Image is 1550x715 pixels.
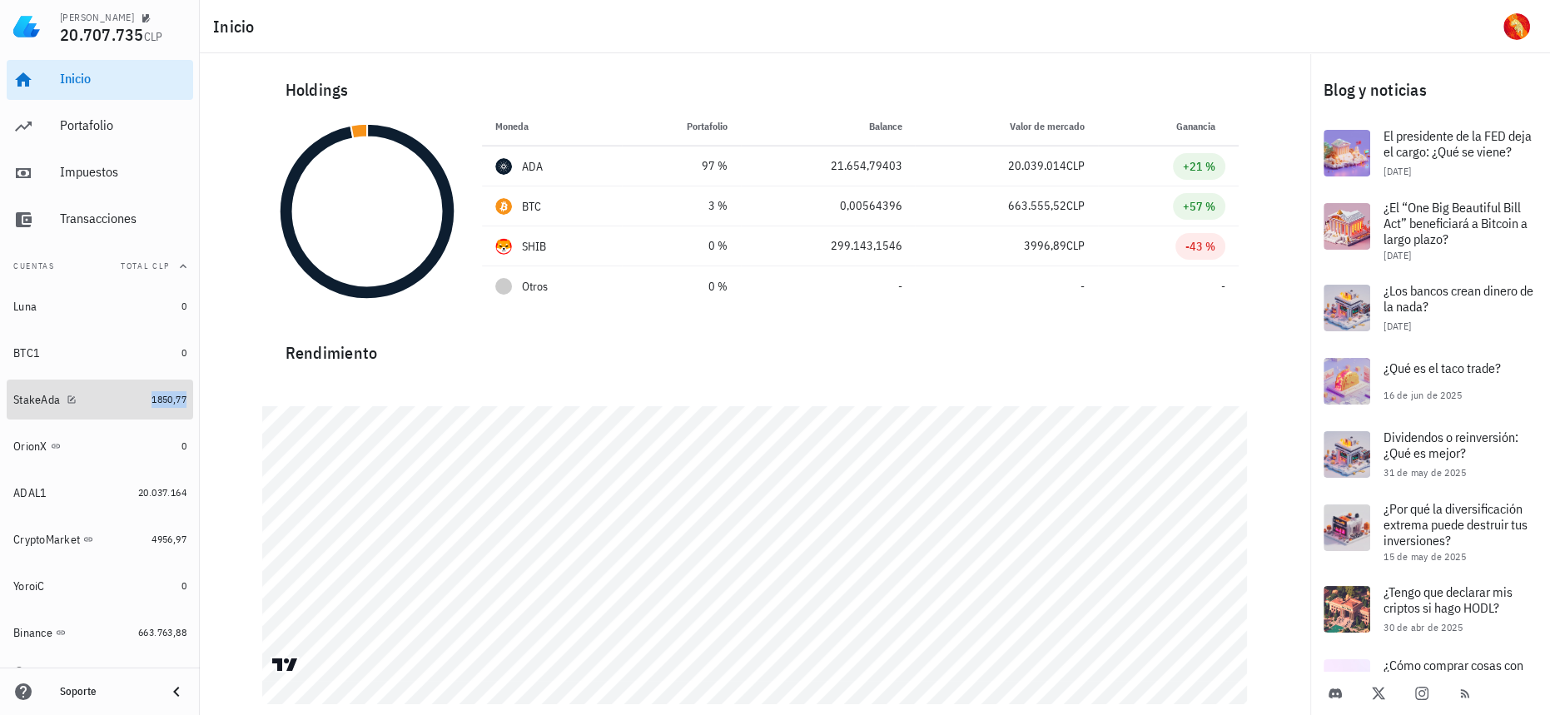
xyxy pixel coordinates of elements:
span: ¿Los bancos crean dinero de la nada? [1384,282,1533,315]
th: Balance [741,107,915,146]
a: CryptoMarket 4956,97 [7,519,193,559]
a: Dividendos o reinversión: ¿Qué es mejor? 31 de may de 2025 [1310,418,1550,491]
div: Blog y noticias [1310,63,1550,117]
span: 0 [181,346,186,359]
span: 0 [181,300,186,312]
div: SHIB-icon [495,238,512,255]
div: Luna [13,300,37,314]
div: OrionX [13,439,47,454]
a: ¿Los bancos crean dinero de la nada? [DATE] [1310,271,1550,345]
a: ¿Tengo que declarar mis criptos si hago HODL? 30 de abr de 2025 [1310,573,1550,646]
span: 20.039.014 [1008,158,1066,173]
span: CLP [1066,158,1085,173]
span: [DATE] [1384,320,1411,332]
span: 4956,97 [152,533,186,545]
div: ADA [522,158,544,175]
div: avatar [1503,13,1530,40]
div: BTC1 [13,346,40,360]
div: Binance [13,626,52,640]
span: Dividendos o reinversión: ¿Qué es mejor? [1384,429,1518,461]
div: YoroiC [13,579,45,593]
span: CLP [144,29,163,44]
div: 97 % [635,157,728,175]
div: ADAL1 [13,486,47,500]
div: -43 % [1185,238,1215,255]
span: 0 [181,579,186,592]
div: Impuestos [60,164,186,180]
a: El presidente de la FED deja el cargo: ¿Qué se viene? [DATE] [1310,117,1550,190]
a: ADAL1 20.037.164 [7,473,193,513]
a: Charting by TradingView [271,657,300,673]
img: LedgiFi [13,13,40,40]
div: 0 % [635,278,728,295]
th: Valor de mercado [915,107,1098,146]
div: Transacciones [60,211,186,226]
span: Ganancia [1176,120,1225,132]
div: 299.143,1546 [754,237,902,255]
a: YoroiC 0 [7,566,193,606]
a: ¿Qué es el taco trade? 16 de jun de 2025 [1310,345,1550,418]
div: StakeAda [13,393,60,407]
a: Impuestos [7,153,193,193]
span: ¿Tengo que declarar mis criptos si hago HODL? [1384,583,1513,616]
div: [PERSON_NAME] [60,11,134,24]
a: ¿El “One Big Beautiful Bill Act” beneficiará a Bitcoin a largo plazo? [DATE] [1310,190,1550,271]
div: Inicio [60,71,186,87]
span: CLP [1066,238,1085,253]
span: 663.763,88 [138,626,186,638]
a: OrionX 0 [7,426,193,466]
div: Holdings [272,63,1239,117]
button: agregar cuenta [10,663,112,679]
span: 1850,77 [152,393,186,405]
a: Luna 0 [7,286,193,326]
div: +21 % [1183,158,1215,175]
div: 21.654,79403 [754,157,902,175]
button: CuentasTotal CLP [7,246,193,286]
div: BTC-icon [495,198,512,215]
span: ¿Por qué la diversificación extrema puede destruir tus inversiones? [1384,500,1528,549]
span: ¿Qué es el taco trade? [1384,360,1501,376]
a: Transacciones [7,200,193,240]
span: CLP [1066,198,1085,213]
div: CryptoMarket [13,533,80,547]
a: StakeAda 1850,77 [7,380,193,420]
div: BTC [522,198,542,215]
span: 15 de may de 2025 [1384,550,1466,563]
span: 20.037.164 [138,486,186,499]
span: - [1221,279,1225,294]
span: 31 de may de 2025 [1384,466,1466,479]
a: ¿Por qué la diversificación extrema puede destruir tus inversiones? 15 de may de 2025 [1310,491,1550,573]
span: 30 de abr de 2025 [1384,621,1463,633]
a: Binance 663.763,88 [7,613,193,653]
span: 0 [181,439,186,452]
th: Portafolio [622,107,742,146]
span: ¿El “One Big Beautiful Bill Act” beneficiará a Bitcoin a largo plazo? [1384,199,1528,247]
div: Rendimiento [272,326,1239,366]
div: SHIB [522,238,547,255]
div: Soporte [60,685,153,698]
a: BTC1 0 [7,333,193,373]
div: +57 % [1183,198,1215,215]
span: El presidente de la FED deja el cargo: ¿Qué se viene? [1384,127,1532,160]
span: Total CLP [121,261,170,271]
div: 3 % [635,197,728,215]
a: Portafolio [7,107,193,146]
a: Inicio [7,60,193,100]
div: ADA-icon [495,158,512,175]
span: 663.555,52 [1008,198,1066,213]
th: Moneda [482,107,622,146]
div: Portafolio [60,117,186,133]
span: - [897,279,902,294]
span: [DATE] [1384,249,1411,261]
h1: Inicio [213,13,261,40]
span: Otros [522,278,548,295]
div: 0 % [635,237,728,255]
span: [DATE] [1384,165,1411,177]
span: 16 de jun de 2025 [1384,389,1462,401]
span: - [1081,279,1085,294]
span: agregar cuenta [17,666,105,677]
span: 20.707.735 [60,23,144,46]
div: 0,00564396 [754,197,902,215]
span: 3996,89 [1024,238,1066,253]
